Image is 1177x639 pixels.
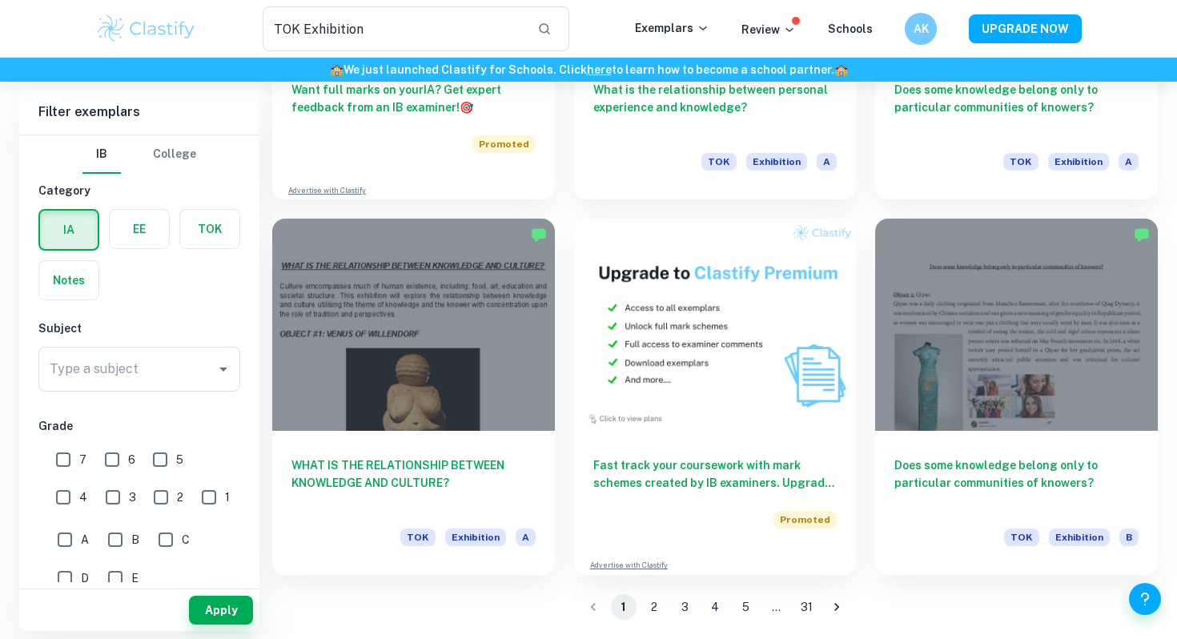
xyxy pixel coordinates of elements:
p: Review [741,21,796,38]
span: 🏫 [330,63,343,76]
h6: AK [912,20,930,38]
span: 🏫 [834,63,848,76]
h6: We just launched Clastify for Schools. Click to learn how to become a school partner. [3,61,1174,78]
span: C [182,531,190,549]
h6: Fast track your coursework with mark schemes created by IB examiners. Upgrade now [593,456,838,492]
h6: Grade [38,417,240,435]
h6: Subject [38,319,240,337]
button: EE [110,210,169,248]
button: IB [82,135,121,174]
span: Exhibition [746,153,807,171]
span: TOK [1003,153,1038,171]
a: WHAT IS THE RELATIONSHIP BETWEEN KNOWLEDGE AND CULTURE?TOKExhibitionA [272,219,555,574]
span: Exhibition [445,528,506,546]
h6: Category [38,182,240,199]
button: Notes [39,261,98,299]
a: Does some knowledge belong only to particular communities of knowers?TOKExhibitionB [875,219,1158,574]
a: here [587,63,612,76]
button: Help and Feedback [1129,583,1161,615]
h6: Does some knowledge belong only to particular communities of knowers? [894,81,1139,134]
span: TOK [400,528,436,546]
span: Exhibition [1049,528,1110,546]
span: A [516,528,536,546]
span: B [1119,528,1139,546]
span: B [131,531,139,549]
img: Marked [531,227,547,243]
span: Promoted [773,511,837,528]
button: UPGRADE NOW [969,14,1082,43]
button: AK [905,13,937,45]
button: Open [212,358,235,380]
button: Go to page 4 [702,594,728,620]
button: Apply [189,596,253,625]
span: Exhibition [1048,153,1109,171]
span: 5 [176,451,183,468]
a: Advertise with Clastify [288,185,366,196]
h6: Want full marks on your IA ? Get expert feedback from an IB examiner! [291,81,536,116]
span: 🎯 [460,101,473,114]
span: 2 [177,488,183,506]
h6: Filter exemplars [19,90,259,135]
p: Exemplars [635,19,709,37]
button: Go to page 2 [641,594,667,620]
span: A [1119,153,1139,171]
div: … [763,598,789,616]
img: Marked [1134,227,1150,243]
span: 6 [128,451,135,468]
a: Advertise with Clastify [590,560,668,571]
span: A [817,153,837,171]
span: A [81,531,89,549]
h6: WHAT IS THE RELATIONSHIP BETWEEN KNOWLEDGE AND CULTURE? [291,456,536,509]
button: College [153,135,196,174]
span: TOK [1004,528,1039,546]
button: Go to page 5 [733,594,758,620]
button: Go to next page [824,594,850,620]
img: Thumbnail [574,219,857,430]
span: E [131,569,139,587]
div: Filter type choice [82,135,196,174]
a: Schools [828,22,873,35]
img: Clastify logo [95,13,197,45]
button: IA [40,211,98,249]
span: TOK [701,153,737,171]
span: 1 [225,488,230,506]
button: Go to page 3 [672,594,697,620]
span: D [81,569,89,587]
h6: What is the relationship between personal experience and knowledge? [593,81,838,134]
span: 4 [79,488,87,506]
span: 7 [79,451,86,468]
nav: pagination navigation [578,594,852,620]
input: Search for any exemplars... [263,6,524,51]
span: 3 [129,488,136,506]
button: Go to page 31 [793,594,819,620]
button: TOK [180,210,239,248]
button: page 1 [611,594,637,620]
span: Promoted [472,135,536,153]
h6: Does some knowledge belong only to particular communities of knowers? [894,456,1139,509]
